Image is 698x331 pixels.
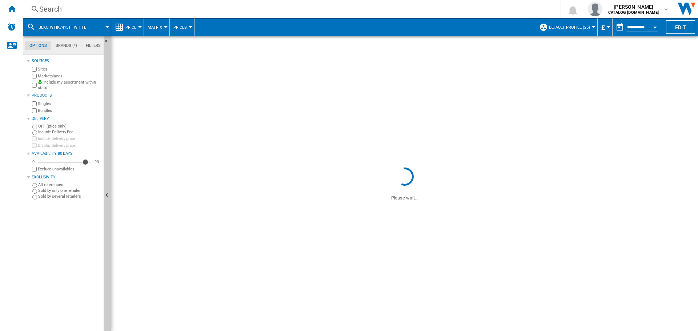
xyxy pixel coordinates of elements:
ng-transclude: Please wait... [391,195,418,201]
input: Include my assortment within stats [32,81,37,90]
div: 90 [93,159,101,165]
label: Include delivery price [38,136,101,141]
span: BEKO WTIK74151F WHITE [39,25,86,30]
label: All references [38,182,101,187]
div: Search [39,4,542,14]
input: All references [32,183,37,188]
div: Default profile (25) [539,18,594,36]
span: [PERSON_NAME] [608,3,659,11]
div: Products [32,93,101,98]
label: Sold by only one retailer [38,188,101,193]
div: 0 [31,159,36,165]
span: Default profile (25) [549,25,590,30]
md-menu: Currency [598,18,613,36]
button: md-calendar [613,20,627,35]
div: BEKO WTIK74151F WHITE [27,18,107,36]
input: Sold by only one retailer [32,189,37,194]
button: Price [125,18,140,36]
div: Delivery [32,116,101,122]
input: Display delivery price [32,167,37,171]
button: Prices [173,18,190,36]
input: Sites [32,67,37,72]
input: Sold by several retailers [32,195,37,199]
md-slider: Availability [38,158,91,166]
span: Price [125,25,136,30]
label: Marketplaces [38,73,101,79]
md-tab-item: Filters [81,41,105,50]
img: mysite-bg-18x18.png [38,80,42,84]
input: Bundles [32,108,37,113]
md-tab-item: Brands (*) [51,41,81,50]
span: Matrix [148,25,162,30]
label: Include my assortment within stats [38,80,101,91]
label: Singles [38,101,101,106]
button: Matrix [148,18,166,36]
input: Include Delivery Fee [32,130,37,135]
md-tab-item: Options [25,41,51,50]
button: Edit [666,20,695,34]
label: Display delivery price [38,143,101,148]
label: Exclude unavailables [38,166,101,172]
label: Include Delivery Fee [38,129,101,135]
label: Sites [38,66,101,72]
div: Price [115,18,140,36]
div: Exclusivity [32,174,101,180]
img: alerts-logo.svg [7,23,16,31]
input: Include delivery price [32,136,37,141]
div: Sources [32,58,101,64]
input: OFF (price only) [32,125,37,129]
span: Prices [173,25,187,30]
input: Marketplaces [32,74,37,78]
button: Hide [104,36,112,49]
button: BEKO WTIK74151F WHITE [39,18,93,36]
button: Open calendar [649,20,662,33]
input: Display delivery price [32,143,37,148]
button: Default profile (25) [549,18,594,36]
label: Sold by several retailers [38,194,101,199]
label: OFF (price only) [38,124,101,129]
input: Singles [32,101,37,106]
b: CATALOG [DOMAIN_NAME] [608,10,659,15]
button: £ [601,18,609,36]
span: £ [601,24,605,31]
div: Availability 80 Days [32,151,101,157]
label: Bundles [38,108,101,113]
img: profile.jpg [588,2,602,16]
